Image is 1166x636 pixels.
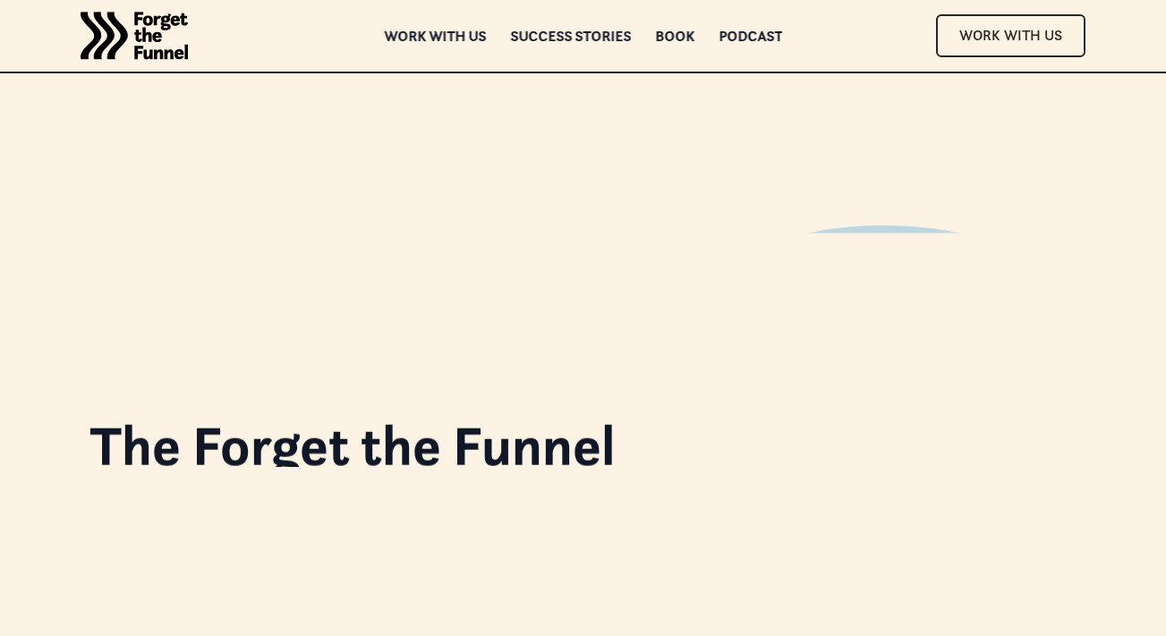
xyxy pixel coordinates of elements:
[936,14,1085,56] a: Work With Us
[655,30,694,42] a: Book
[510,30,631,42] a: Success Stories
[89,418,660,530] h1: The Forget the Funnel Workbook
[719,30,782,42] a: Podcast
[384,30,486,42] a: Work with us
[338,466,609,536] em: Companion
